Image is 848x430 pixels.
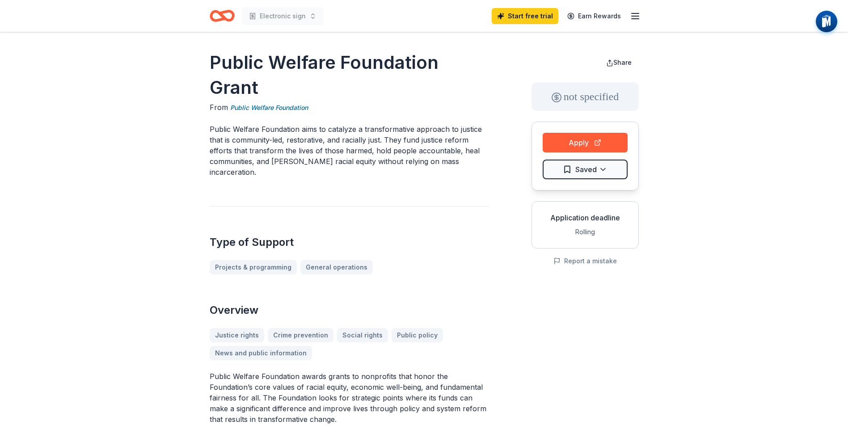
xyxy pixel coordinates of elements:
span: Share [613,59,632,66]
div: Application deadline [539,212,631,223]
button: Electronic sign [242,7,324,25]
p: Public Welfare Foundation awards grants to nonprofits that honor the Foundation’s core values of ... [210,371,489,425]
button: Share [599,54,639,72]
button: Apply [543,133,628,152]
h2: Overview [210,303,489,317]
button: Saved [543,160,628,179]
span: Electronic sign [260,11,306,21]
a: Earn Rewards [562,8,626,24]
p: Public Welfare Foundation aims to catalyze a transformative approach to justice that is community... [210,124,489,177]
div: not specified [532,82,639,111]
h2: Type of Support [210,235,489,249]
a: Start free trial [492,8,558,24]
span: Saved [575,164,597,175]
div: From [210,102,489,113]
a: Public Welfare Foundation [230,102,308,113]
a: Projects & programming [210,260,297,274]
button: Report a mistake [553,256,617,266]
a: Home [210,5,235,26]
a: General operations [300,260,373,274]
h1: Public Welfare Foundation Grant [210,50,489,100]
div: Rolling [539,227,631,237]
